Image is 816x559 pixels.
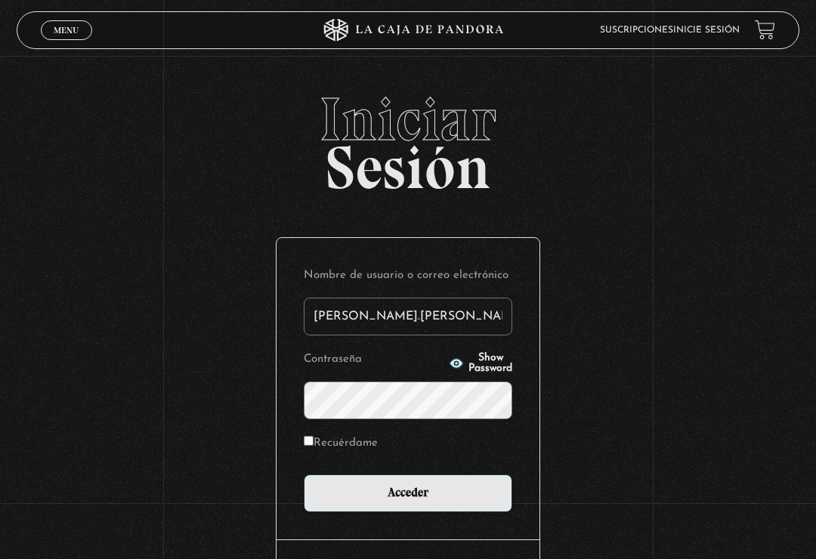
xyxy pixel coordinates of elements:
label: Nombre de usuario o correo electrónico [304,265,512,286]
span: Menu [54,26,79,35]
a: Inicie sesión [673,26,740,35]
label: Recuérdame [304,433,378,453]
button: Show Password [449,353,512,374]
span: Iniciar [17,89,800,150]
span: Show Password [468,353,512,374]
span: Cerrar [49,39,85,49]
input: Acceder [304,474,512,512]
a: View your shopping cart [755,20,775,40]
label: Contraseña [304,349,444,369]
h2: Sesión [17,89,800,186]
a: Suscripciones [600,26,673,35]
input: Recuérdame [304,436,314,446]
